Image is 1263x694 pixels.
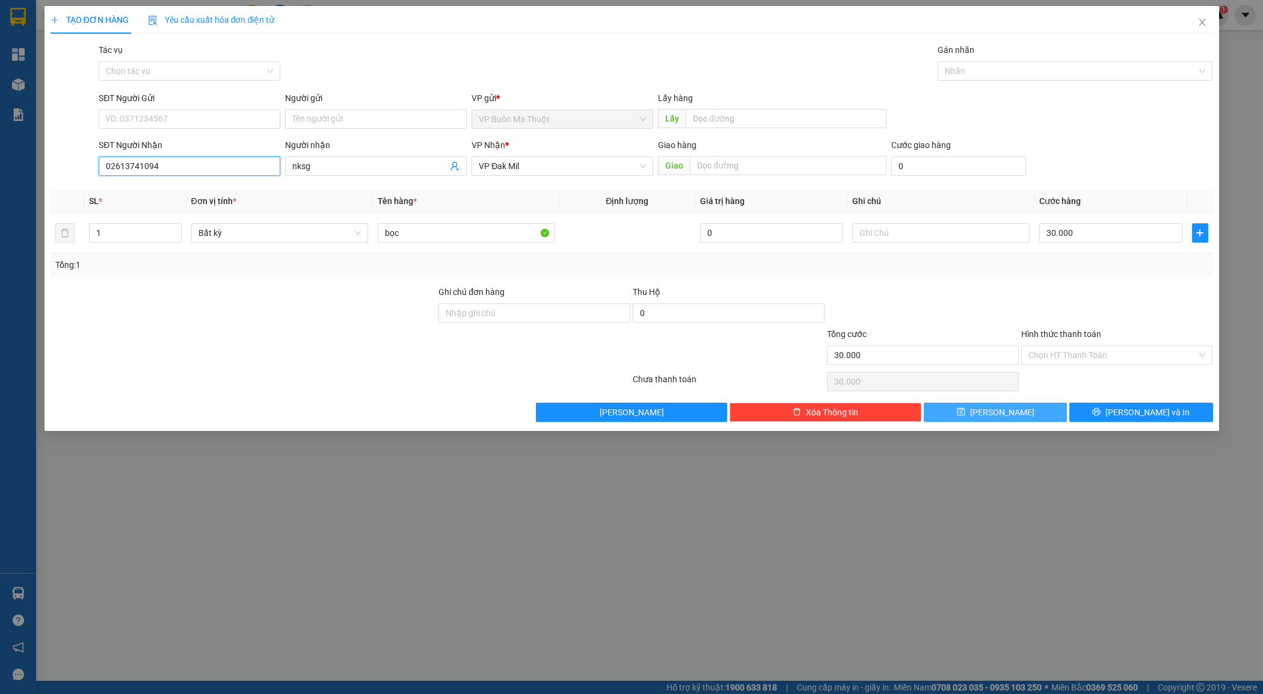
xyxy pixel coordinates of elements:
[99,138,280,152] div: SĐT Người Nhận
[658,156,690,175] span: Giao
[891,156,1027,176] input: Cước giao hàng
[1192,223,1208,243] button: plus
[472,140,505,150] span: VP Nhận
[1193,228,1208,238] span: plus
[631,373,826,394] div: Chưa thanh toán
[1039,196,1081,206] span: Cước hàng
[378,196,417,206] span: Tên hàng
[438,303,630,323] input: Ghi chú đơn hàng
[1021,329,1101,339] label: Hình thức thanh toán
[970,406,1034,419] span: [PERSON_NAME]
[55,223,75,243] button: delete
[686,109,887,128] input: Dọc đường
[891,140,951,150] label: Cước giao hàng
[1105,406,1190,419] span: [PERSON_NAME] và In
[924,403,1067,422] button: save[PERSON_NAME]
[198,224,361,242] span: Bất kỳ
[51,15,129,25] span: TẠO ĐƠN HÀNG
[852,223,1029,243] input: Ghi Chú
[806,406,858,419] span: Xóa Thông tin
[438,287,505,297] label: Ghi chú đơn hàng
[378,223,555,243] input: VD: Bàn, Ghế
[148,15,275,25] span: Yêu cầu xuất hóa đơn điện tử
[89,196,99,206] span: SL
[99,91,280,105] div: SĐT Người Gửi
[658,93,693,103] span: Lấy hàng
[793,407,801,417] span: delete
[957,407,965,417] span: save
[847,190,1034,213] th: Ghi chú
[285,91,467,105] div: Người gửi
[191,196,236,206] span: Đơn vị tính
[536,403,728,422] button: [PERSON_NAME]
[99,45,123,55] label: Tác vụ
[472,91,653,105] div: VP gửi
[285,138,467,152] div: Người nhận
[633,287,660,297] span: Thu Hộ
[700,223,843,243] input: 0
[479,110,646,128] span: VP Buôn Ma Thuột
[148,16,158,25] img: icon
[450,161,459,171] span: user-add
[1092,407,1101,417] span: printer
[658,140,696,150] span: Giao hàng
[55,258,488,271] div: Tổng: 1
[658,109,686,128] span: Lấy
[730,403,921,422] button: deleteXóa Thông tin
[1069,403,1212,422] button: printer[PERSON_NAME] và In
[479,157,646,175] span: VP Đak Mil
[51,16,59,24] span: plus
[690,156,887,175] input: Dọc đường
[1185,6,1219,40] button: Close
[938,45,974,55] label: Gán nhãn
[1197,17,1207,27] span: close
[700,196,745,206] span: Giá trị hàng
[606,196,648,206] span: Định lượng
[827,329,867,339] span: Tổng cước
[600,406,664,419] span: [PERSON_NAME]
